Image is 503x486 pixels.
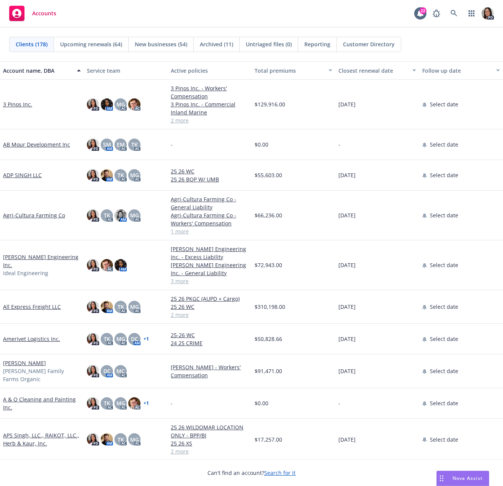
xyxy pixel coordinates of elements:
[338,140,340,148] span: -
[338,303,356,311] span: [DATE]
[130,435,139,444] span: MG
[171,331,248,339] a: 25-26 WC
[128,397,140,409] img: photo
[255,171,282,179] span: $55,603.00
[171,363,248,379] a: [PERSON_NAME] - Workers' Compensation
[171,295,248,303] a: 25 26 PKGC (AUPD + Cargo)
[429,6,444,21] a: Report a Bug
[3,253,81,269] a: [PERSON_NAME] Engineering Inc.
[87,397,99,409] img: photo
[130,303,139,311] span: MG
[103,367,111,375] span: DC
[255,435,282,444] span: $17,257.00
[338,100,356,108] span: [DATE]
[103,140,111,148] span: SM
[84,61,168,80] button: Service team
[6,3,59,24] a: Accounts
[114,209,127,222] img: photo
[422,67,492,75] div: Follow up date
[255,335,282,343] span: $50,828.66
[338,261,356,269] span: [DATE]
[171,140,173,148] span: -
[3,100,32,108] a: 3 Pinos Inc.
[118,435,124,444] span: TK
[171,399,173,407] span: -
[338,335,356,343] span: [DATE]
[3,367,81,383] span: [PERSON_NAME] Family Farms Organic
[452,475,483,481] span: Nova Assist
[32,10,56,16] span: Accounts
[117,140,125,148] span: EM
[144,337,149,341] a: + 1
[171,439,248,447] a: 25 26 XS
[171,116,248,124] a: 2 more
[436,471,489,486] button: Nova Assist
[255,100,285,108] span: $129,916.00
[87,365,99,377] img: photo
[118,303,124,311] span: TK
[116,399,125,407] span: MG
[338,211,356,219] span: [DATE]
[130,211,139,219] span: MG
[3,211,65,219] a: Agri-Cultura Farming Co
[128,98,140,111] img: photo
[430,171,458,179] span: Select date
[131,335,138,343] span: DC
[430,261,458,269] span: Select date
[255,211,282,219] span: $66,236.00
[430,335,458,343] span: Select date
[338,435,356,444] span: [DATE]
[116,367,125,375] span: MC
[251,61,335,80] button: Total premiums
[171,227,248,235] a: 1 more
[171,84,248,100] a: 3 Pinos Inc. - Workers' Compensation
[171,339,248,347] a: 24 25 CRIME
[430,435,458,444] span: Select date
[171,195,248,211] a: Agri-Cultura Farming Co - General Liability
[3,140,70,148] a: AB Mour Development Inc
[255,367,282,375] span: $91,471.00
[3,269,48,277] span: Ideal Engineering
[3,303,61,311] a: All Express Freight LLC
[104,335,110,343] span: TK
[60,40,122,48] span: Upcoming renewals (64)
[135,40,187,48] span: New businesses (54)
[171,447,248,455] a: 2 more
[3,431,81,447] a: APS Singh, LLC., RAIKOT, LLC., Herb & Kaur, Inc.
[3,171,42,179] a: ADP SINGH LLC
[101,98,113,111] img: photo
[87,169,99,181] img: photo
[171,261,248,277] a: [PERSON_NAME] Engineering Inc. - General Liability
[171,311,248,319] a: 2 more
[101,301,113,313] img: photo
[430,100,458,108] span: Select date
[338,367,356,375] span: [DATE]
[87,433,99,445] img: photo
[255,140,268,148] span: $0.00
[430,211,458,219] span: Select date
[200,40,233,48] span: Archived (11)
[3,67,72,75] div: Account name, DBA
[430,399,458,407] span: Select date
[335,61,419,80] button: Closest renewal date
[3,359,46,367] a: [PERSON_NAME]
[464,6,479,21] a: Switch app
[338,67,408,75] div: Closest renewal date
[304,40,330,48] span: Reporting
[171,277,248,285] a: 3 more
[16,40,47,48] span: Clients (178)
[430,303,458,311] span: Select date
[116,100,125,108] span: MG
[87,139,99,151] img: photo
[430,140,458,148] span: Select date
[255,261,282,269] span: $72,943.00
[338,399,340,407] span: -
[446,6,462,21] a: Search
[114,259,127,271] img: photo
[171,245,248,261] a: [PERSON_NAME] Engineering Inc. - Excess Liability
[101,433,113,445] img: photo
